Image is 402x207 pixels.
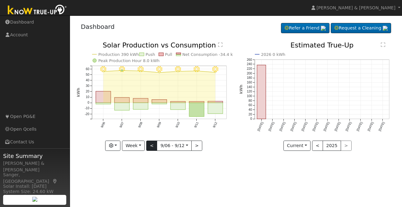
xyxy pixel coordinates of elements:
[247,76,252,79] text: 180
[250,117,252,121] text: 0
[156,66,162,72] i: 9/09 - Clear
[171,101,185,103] rect: onclick=""
[98,52,139,57] text: Production 390 kWh
[3,172,67,185] div: Sanger, [GEOGRAPHIC_DATA]
[247,94,252,98] text: 100
[152,103,167,104] rect: onclick=""
[257,65,266,119] rect: onclick=""
[257,121,264,132] text: [DATE]
[196,70,197,72] circle: onclick=""
[189,101,204,103] rect: onclick=""
[290,121,297,132] text: [DATE]
[323,121,330,132] text: [DATE]
[122,141,145,151] button: Week
[121,70,123,71] circle: onclick=""
[247,62,252,66] text: 240
[86,79,89,82] text: 40
[378,121,385,132] text: [DATE]
[175,121,180,128] text: 9/10
[218,42,222,47] text: 
[239,85,243,94] text: kWh
[247,90,252,93] text: 120
[208,101,223,103] rect: onclick=""
[283,141,311,151] button: Current
[356,121,363,132] text: [DATE]
[115,97,129,103] rect: onclick=""
[323,141,341,151] button: 2025
[86,73,89,76] text: 50
[3,152,67,160] span: Site Summary
[177,71,179,72] circle: onclick=""
[247,67,252,70] text: 220
[281,23,330,34] a: Refer a Friend
[194,121,199,128] text: 9/11
[76,88,81,97] text: kWh
[86,67,89,71] text: 60
[208,103,223,114] rect: onclick=""
[331,23,391,34] a: Request a Cleaning
[159,72,160,73] circle: onclick=""
[247,85,252,89] text: 140
[212,121,218,128] text: 9/12
[96,103,111,104] rect: onclick=""
[215,72,216,73] circle: onclick=""
[137,121,143,128] text: 9/08
[119,66,125,72] i: 9/07 - Clear
[249,113,252,116] text: 20
[182,52,239,57] text: Net Consumption -34.4 kWh
[52,179,58,184] a: Map
[100,66,106,72] i: 9/06 - Clear
[86,96,89,99] text: 10
[86,90,89,93] text: 20
[249,104,252,107] text: 60
[301,121,308,132] text: [DATE]
[100,121,105,128] text: 9/06
[152,100,167,103] rect: onclick=""
[133,103,148,110] rect: onclick=""
[291,41,354,49] text: Estimated True-Up
[194,66,200,72] i: 9/11 - MostlyClear
[146,52,155,57] text: Push
[119,121,124,128] text: 9/07
[345,121,352,132] text: [DATE]
[85,107,89,110] text: -10
[3,183,67,190] div: Solar Install: [DATE]
[171,103,185,110] rect: onclick=""
[189,103,204,117] rect: onclick=""
[247,72,252,75] text: 200
[367,121,374,132] text: [DATE]
[247,58,252,61] text: 260
[247,81,252,84] text: 160
[212,66,218,72] i: 9/12 - Clear
[3,188,67,195] div: System Size: 24.60 kW
[138,66,144,72] i: 9/08 - Clear
[115,103,129,110] rect: onclick=""
[312,141,323,151] button: <
[133,98,148,103] rect: onclick=""
[103,71,104,72] circle: onclick=""
[279,121,286,132] text: [DATE]
[87,101,89,105] text: 0
[175,66,181,72] i: 9/10 - MostlyClear
[103,41,216,49] text: Solar Production vs Consumption
[140,70,141,72] circle: onclick=""
[81,23,115,30] a: Dashboard
[321,26,326,31] img: retrieve
[249,99,252,102] text: 80
[312,121,319,132] text: [DATE]
[383,26,388,31] img: retrieve
[146,141,157,151] button: <
[96,91,111,103] rect: onclick=""
[334,121,341,132] text: [DATE]
[157,141,192,151] button: 9/06 - 9/12
[86,84,89,88] text: 30
[85,112,89,116] text: -20
[268,121,275,132] text: [DATE]
[3,193,67,200] div: Storage Size: 60.0 kWh
[5,3,70,17] img: Know True-Up
[98,58,160,63] text: Peak Production Hour 8.0 kWh
[165,52,172,57] text: Pull
[191,141,202,151] button: >
[249,108,252,111] text: 40
[381,42,385,47] text: 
